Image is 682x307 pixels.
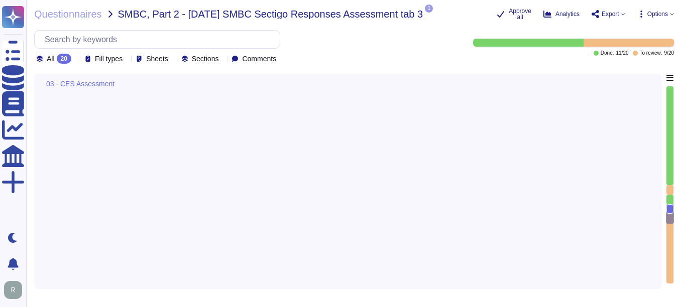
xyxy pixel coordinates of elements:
[40,31,280,48] input: Search by keywords
[616,51,628,56] span: 11 / 20
[601,51,614,56] span: Done:
[509,8,531,20] span: Approve all
[242,55,276,62] span: Comments
[47,55,55,62] span: All
[34,9,102,19] span: Questionnaires
[647,11,668,17] span: Options
[2,279,29,301] button: user
[664,51,674,56] span: 9 / 20
[602,11,619,17] span: Export
[118,9,423,19] span: SMBC, Part 2 - [DATE] SMBC Sectigo Responses Assessment tab 3
[555,11,580,17] span: Analytics
[4,281,22,299] img: user
[57,54,71,64] div: 20
[543,10,580,18] button: Analytics
[192,55,219,62] span: Sections
[95,55,123,62] span: Fill types
[497,8,531,20] button: Approve all
[640,51,662,56] span: To review:
[425,5,433,13] span: 1
[46,80,115,87] span: 03 - CES Assessment
[146,55,168,62] span: Sheets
